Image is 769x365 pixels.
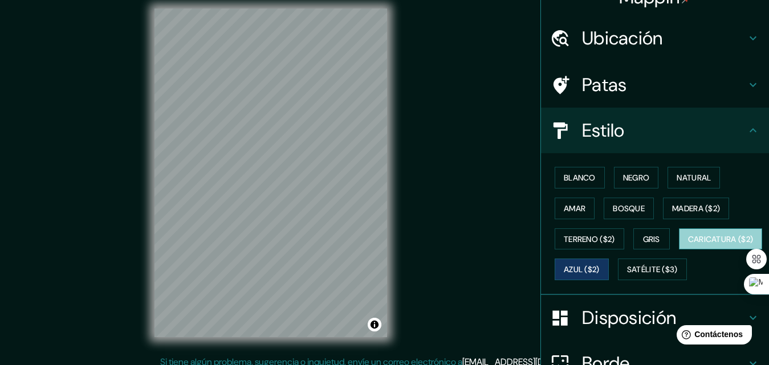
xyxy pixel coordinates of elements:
div: Disposición [541,295,769,341]
font: Satélite ($3) [627,265,678,275]
font: Azul ($2) [564,265,600,275]
button: Caricatura ($2) [679,228,763,250]
button: Negro [614,167,659,188]
font: Gris [643,234,660,244]
font: Madera ($2) [672,203,720,214]
button: Gris [633,228,670,250]
div: Patas [541,62,769,108]
font: Terreno ($2) [564,234,615,244]
font: Patas [582,73,627,97]
font: Disposición [582,306,676,330]
font: Bosque [613,203,645,214]
iframe: Lanzador de widgets de ayuda [668,321,756,352]
font: Ubicación [582,26,663,50]
button: Activar o desactivar atribución [368,318,381,331]
font: Caricatura ($2) [688,234,754,244]
font: Blanco [564,173,596,183]
button: Azul ($2) [555,259,609,280]
button: Bosque [604,198,654,219]
div: Ubicación [541,15,769,61]
div: Estilo [541,108,769,153]
button: Satélite ($3) [618,259,687,280]
button: Terreno ($2) [555,228,624,250]
font: Amar [564,203,585,214]
button: Natural [668,167,720,188]
button: Madera ($2) [663,198,729,219]
button: Blanco [555,167,605,188]
canvas: Mapa [154,9,387,337]
font: Natural [677,173,711,183]
font: Estilo [582,118,625,142]
font: Negro [623,173,650,183]
button: Amar [555,198,595,219]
